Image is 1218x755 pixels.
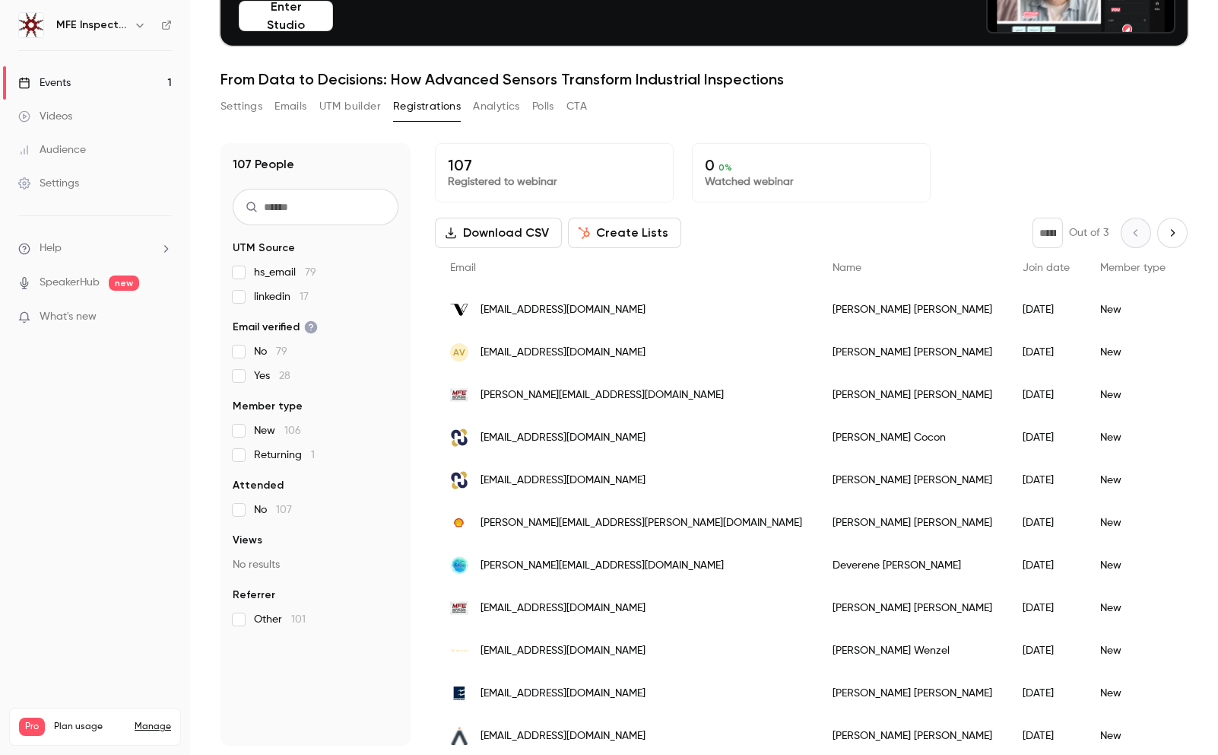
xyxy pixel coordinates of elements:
span: Join date [1023,263,1070,273]
span: Views [233,533,262,548]
span: AV [453,346,465,359]
span: [EMAIL_ADDRESS][DOMAIN_NAME] [481,643,645,659]
button: CTA [566,94,587,119]
h1: From Data to Decisions: How Advanced Sensors Transform Industrial Inspections [220,70,1188,88]
span: Attended [233,478,284,493]
div: [PERSON_NAME] [PERSON_NAME] [817,374,1007,416]
span: [EMAIL_ADDRESS][DOMAIN_NAME] [481,345,645,361]
span: Other [254,612,306,627]
div: [DATE] [1007,544,1085,587]
li: help-dropdown-opener [18,241,172,256]
span: hs_email [254,265,316,280]
div: [DATE] [1007,587,1085,629]
img: hellosolticom.com [450,428,468,447]
div: New [1085,331,1181,374]
div: New [1085,459,1181,502]
div: [PERSON_NAME] [PERSON_NAME] [817,502,1007,544]
div: [PERSON_NAME] [PERSON_NAME] [817,672,1007,715]
div: New [1085,587,1181,629]
span: Returning [254,448,315,463]
div: Events [18,75,71,91]
div: New [1085,288,1181,331]
span: 0 % [718,162,732,173]
span: [PERSON_NAME][EMAIL_ADDRESS][PERSON_NAME][DOMAIN_NAME] [481,515,802,531]
img: voliro.com [450,301,468,319]
div: [PERSON_NAME] Wenzel [817,629,1007,672]
button: Registrations [393,94,461,119]
button: Polls [532,94,554,119]
span: [PERSON_NAME][EMAIL_ADDRESS][DOMAIN_NAME] [481,558,724,574]
span: Plan usage [54,721,125,733]
div: New [1085,416,1181,459]
div: New [1085,502,1181,544]
div: [DATE] [1007,502,1085,544]
p: 107 [448,156,661,174]
div: [DATE] [1007,331,1085,374]
div: [PERSON_NAME] [PERSON_NAME] [817,331,1007,374]
p: Out of 3 [1069,225,1109,241]
div: New [1085,672,1181,715]
img: mfe-is.com [450,599,468,617]
span: 28 [279,371,290,381]
a: SpeakerHub [40,275,100,291]
span: [EMAIL_ADDRESS][DOMAIN_NAME] [481,473,645,489]
section: facet-groups [233,241,398,627]
span: Yes [254,368,290,384]
span: [EMAIL_ADDRESS][DOMAIN_NAME] [481,600,645,616]
button: Analytics [473,94,520,119]
span: No [254,502,292,518]
span: 79 [305,267,316,278]
div: [DATE] [1007,629,1085,672]
span: New [254,423,301,438]
div: New [1085,544,1181,587]
p: Watched webinar [705,174,918,190]
button: Settings [220,94,262,119]
span: [PERSON_NAME][EMAIL_ADDRESS][DOMAIN_NAME] [481,387,724,403]
img: MFE Inspection Solutions [19,13,43,37]
span: linkedin [254,289,309,304]
span: Name [833,263,861,273]
span: UTM Source [233,241,295,256]
h6: MFE Inspection Solutions [56,18,128,33]
div: [DATE] [1007,416,1085,459]
span: No [254,344,287,359]
span: 106 [284,425,301,436]
span: 101 [291,614,306,625]
button: Next page [1157,218,1188,248]
p: Registered to webinar [448,174,661,190]
div: [DATE] [1007,672,1085,715]
img: eprod.com [450,684,468,702]
span: What's new [40,309,97,325]
a: Manage [135,721,171,733]
div: Settings [18,176,79,191]
button: Download CSV [435,218,562,248]
button: UTM builder [319,94,381,119]
p: 0 [705,156,918,174]
span: Member type [1100,263,1166,273]
span: 79 [276,346,287,357]
div: [DATE] [1007,288,1085,331]
div: Audience [18,142,86,158]
span: Referrer [233,588,275,603]
div: [PERSON_NAME] [PERSON_NAME] [817,288,1007,331]
span: Member type [233,399,303,414]
button: Emails [274,94,306,119]
div: New [1085,374,1181,416]
span: 107 [276,505,292,515]
span: Help [40,241,62,256]
div: Videos [18,109,72,124]
span: Email verified [233,320,318,335]
p: No results [233,557,398,572]
span: Pro [19,718,45,736]
img: recon-group.com [450,556,468,575]
span: [EMAIL_ADDRESS][DOMAIN_NAME] [481,728,645,744]
div: [DATE] [1007,374,1085,416]
h1: 107 People [233,155,294,174]
img: hellosolticom.com [450,471,468,489]
div: New [1085,629,1181,672]
span: Email [450,263,476,273]
div: [DATE] [1007,459,1085,502]
span: [EMAIL_ADDRESS][DOMAIN_NAME] [481,302,645,318]
span: new [109,276,139,291]
img: apexchimney.com [450,727,468,745]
